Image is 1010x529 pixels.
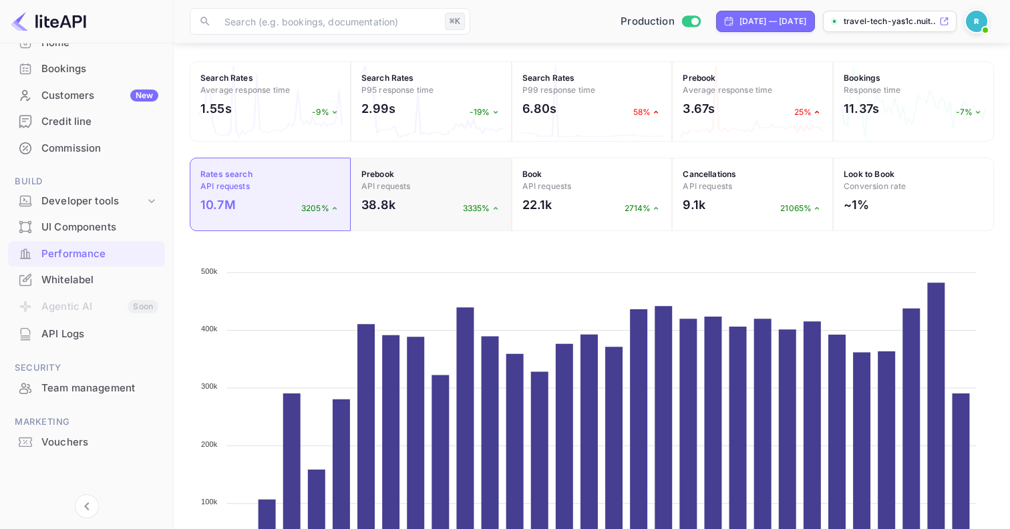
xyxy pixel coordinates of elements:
div: Click to change the date range period [716,11,815,32]
span: Conversion rate [844,181,906,191]
p: 2714% [625,202,662,214]
div: Credit line [8,109,165,135]
img: LiteAPI logo [11,11,86,32]
h2: 3.67s [683,100,715,118]
div: UI Components [8,214,165,240]
div: New [130,90,158,102]
span: Average response time [683,85,772,95]
span: API requests [361,181,411,191]
strong: Cancellations [683,169,736,179]
a: Bookings [8,56,165,81]
a: Vouchers [8,429,165,454]
button: Collapse navigation [75,494,99,518]
div: Commission [8,136,165,162]
p: 25% [794,106,822,118]
a: CustomersNew [8,83,165,108]
div: Team management [41,381,158,396]
span: API requests [522,181,572,191]
a: Credit line [8,109,165,134]
h2: 2.99s [361,100,396,118]
span: API requests [683,181,732,191]
p: 3335% [463,202,501,214]
span: Build [8,174,165,189]
tspan: 100k [201,498,218,506]
img: Revolut [966,11,987,32]
h2: 6.80s [522,100,557,118]
span: P99 response time [522,85,596,95]
tspan: 200k [201,440,218,448]
div: Bookings [41,61,158,77]
a: Team management [8,375,165,400]
div: Vouchers [41,435,158,450]
div: Vouchers [8,429,165,456]
strong: Rates search [200,169,252,179]
strong: Search Rates [361,73,414,83]
h2: 10.7M [200,196,236,214]
strong: Prebook [361,169,394,179]
div: [DATE] — [DATE] [739,15,806,27]
span: P95 response time [361,85,434,95]
h2: ~1% [844,196,869,214]
p: -7% [956,106,983,118]
span: API requests [200,181,250,191]
strong: Prebook [683,73,715,83]
p: -19% [470,106,501,118]
input: Search (e.g. bookings, documentation) [216,8,440,35]
div: Performance [41,246,158,262]
a: Commission [8,136,165,160]
a: UI Components [8,214,165,239]
a: Home [8,30,165,55]
span: Average response time [200,85,290,95]
span: Security [8,361,165,375]
strong: Search Rates [200,73,253,83]
strong: Book [522,169,542,179]
p: travel-tech-yas1c.nuit... [844,15,937,27]
p: 3205% [301,202,340,214]
p: 21065% [780,202,822,214]
div: Developer tools [8,190,165,213]
h2: 9.1k [683,196,705,214]
div: API Logs [8,321,165,347]
p: 58% [633,106,661,118]
h2: 22.1k [522,196,552,214]
div: Performance [8,241,165,267]
div: Commission [41,141,158,156]
div: Whitelabel [41,273,158,288]
span: Response time [844,85,900,95]
h2: 11.37s [844,100,879,118]
div: Switch to Sandbox mode [615,14,705,29]
div: Customers [41,88,158,104]
div: CustomersNew [8,83,165,109]
div: ⌘K [445,13,465,30]
div: API Logs [41,327,158,342]
strong: Bookings [844,73,880,83]
strong: Search Rates [522,73,575,83]
div: Whitelabel [8,267,165,293]
span: Production [621,14,675,29]
h2: 38.8k [361,196,396,214]
tspan: 400k [201,325,218,333]
span: Marketing [8,415,165,429]
tspan: 300k [201,382,218,390]
tspan: 500k [201,267,218,275]
a: Performance [8,241,165,266]
div: Developer tools [41,194,145,209]
a: Whitelabel [8,267,165,292]
div: Bookings [8,56,165,82]
strong: Look to Book [844,169,894,179]
div: UI Components [41,220,158,235]
a: API Logs [8,321,165,346]
div: Credit line [41,114,158,130]
p: -9% [312,106,339,118]
h2: 1.55s [200,100,232,118]
div: Team management [8,375,165,401]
